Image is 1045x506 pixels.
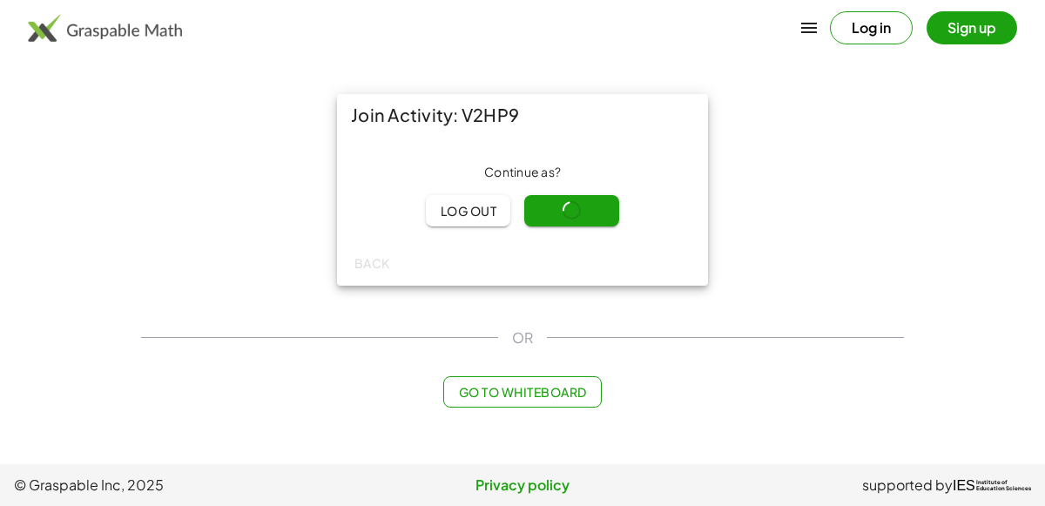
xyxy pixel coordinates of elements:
span: Institute of Education Sciences [976,480,1031,492]
a: IESInstitute ofEducation Sciences [953,475,1031,496]
span: IES [953,477,975,494]
button: Log in [830,11,913,44]
button: Sign up [927,11,1017,44]
span: © Graspable Inc, 2025 [14,475,353,496]
span: supported by [862,475,953,496]
a: Privacy policy [353,475,691,496]
span: OR [512,327,533,348]
div: Continue as ? [351,164,694,181]
button: Go to Whiteboard [443,376,601,408]
div: Join Activity: V2HP9 [337,94,708,136]
button: Log out [426,195,510,226]
span: Log out [440,203,496,219]
span: Go to Whiteboard [458,384,586,400]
